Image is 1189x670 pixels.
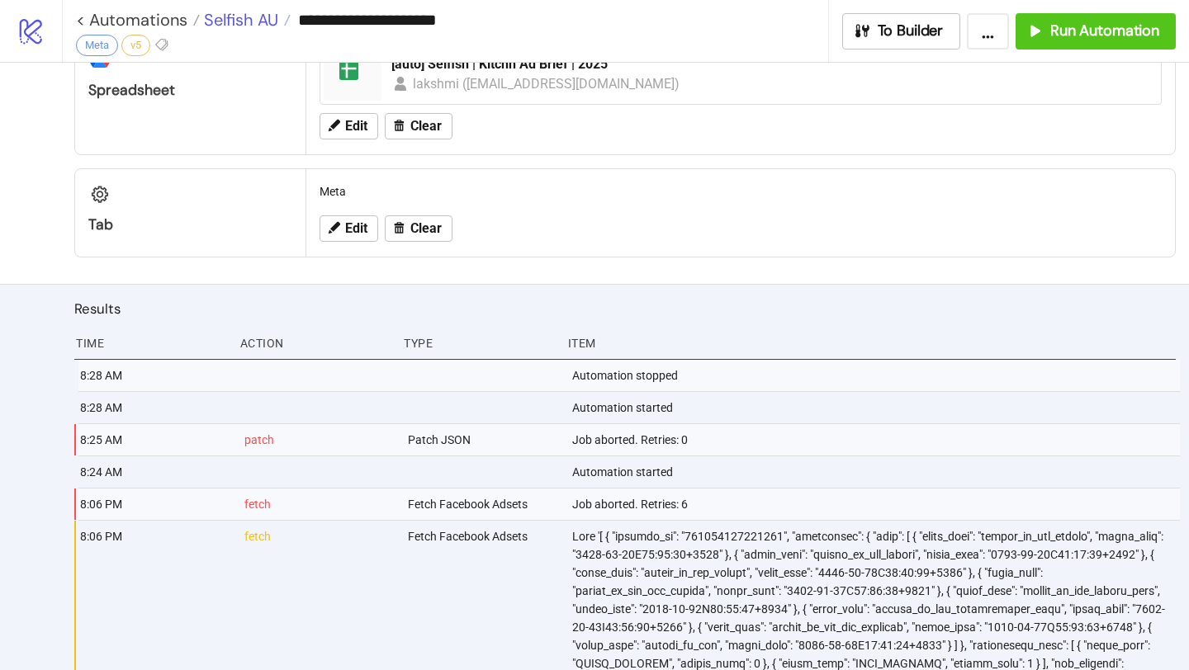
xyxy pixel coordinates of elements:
[121,35,150,56] div: v5
[571,424,1180,455] div: Job aborted. Retries: 0
[406,488,559,520] div: Fetch Facebook Adsets
[571,456,1180,488] div: Automation started
[410,119,442,134] span: Clear
[200,9,278,31] span: Selfish AU
[88,215,292,234] div: Tab
[239,328,391,359] div: Action
[878,21,944,40] span: To Builder
[78,488,231,520] div: 8:06 PM
[243,488,396,520] div: fetch
[410,221,442,236] span: Clear
[967,13,1009,50] button: ...
[78,360,231,391] div: 8:28 AM
[345,221,367,236] span: Edit
[76,35,118,56] div: Meta
[78,424,231,455] div: 8:25 AM
[571,488,1180,520] div: Job aborted. Retries: 6
[413,73,681,94] div: lakshmi ([EMAIL_ADDRESS][DOMAIN_NAME])
[78,392,231,423] div: 8:28 AM
[76,12,200,28] a: < Automations
[74,298,1176,319] h2: Results
[320,113,378,139] button: Edit
[571,392,1180,423] div: Automation started
[406,424,559,455] div: Patch JSON
[74,328,227,359] div: Time
[566,328,1176,359] div: Item
[200,12,291,28] a: Selfish AU
[402,328,555,359] div: Type
[320,215,378,242] button: Edit
[1050,21,1159,40] span: Run Automation
[571,360,1180,391] div: Automation stopped
[391,55,1151,73] div: [auto] Selfish | Kitchn Ad Brief | 2025
[842,13,961,50] button: To Builder
[385,215,452,242] button: Clear
[243,424,396,455] div: patch
[313,176,1168,207] div: Meta
[345,119,367,134] span: Edit
[88,81,292,100] div: Spreadsheet
[1016,13,1176,50] button: Run Automation
[78,456,231,488] div: 8:24 AM
[385,113,452,139] button: Clear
